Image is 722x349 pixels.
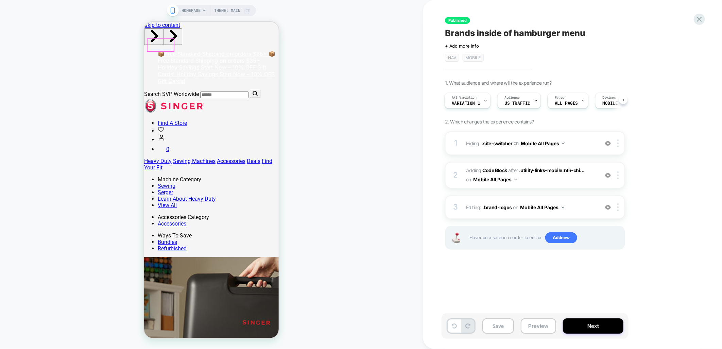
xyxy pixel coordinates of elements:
button: Mobile All Pages [473,174,517,184]
a: Find A Store [14,98,43,104]
span: Theme: MAIN [214,5,240,16]
span: .brand-logos [483,204,512,210]
span: on [514,139,519,147]
span: on [513,203,518,212]
span: Editing : [466,202,596,212]
div: Ways To Save [14,211,135,217]
img: down arrow [562,206,564,208]
a: Wishlist [14,106,20,112]
img: crossed eye [605,172,611,178]
span: 1. What audience and where will the experience run? [445,80,551,86]
a: Serger [14,167,29,174]
span: Holiday Savings Start Now – 10% OFF Gift Cards! [14,42,122,56]
iframe: Gorgias live chat messenger [104,278,128,299]
span: Hover on a section in order to edit or [469,232,621,243]
a: Accessories [14,199,42,205]
img: close [617,139,619,147]
div: 1 [452,136,459,150]
b: Code Block [483,167,507,173]
a: Cart [14,124,25,131]
a: Sewing Machines [29,136,71,143]
button: Search [106,68,116,76]
img: close [617,203,619,211]
span: 📦Free Standard Shipping on orders $35+ [14,29,131,42]
a: Bundles [14,217,33,223]
a: Deals [103,136,116,143]
button: Preview [521,318,556,334]
div: 2 [452,168,459,182]
a: account [14,115,21,121]
span: 📦Free Standard Shipping on orders $35+ [14,29,123,35]
img: down arrow [562,143,565,144]
span: Audience [504,95,520,100]
img: Joystick [449,233,463,243]
div: 3 [452,200,459,214]
span: A/B Variation [452,95,477,100]
span: ALL PAGES [555,101,578,106]
span: 0 [22,124,25,131]
span: Devices [602,95,616,100]
span: Mobile [463,54,484,62]
span: .site-switcher [482,140,512,146]
span: + Add more info [445,43,479,49]
span: Holiday Savings Start Now – 10% OFF Gift Cards! [14,49,130,63]
img: crossed eye [605,204,611,210]
span: Variation 1 [452,101,480,106]
span: US Traffic [504,101,530,106]
a: 1 of 2 [14,29,131,42]
img: close [617,171,619,179]
span: MOBILE [602,101,618,106]
span: .utility-links-mobile:nth-chi... [519,167,585,173]
button: Next [563,318,623,334]
span: Pages [555,95,564,100]
a: Refurbished [14,223,42,230]
img: crossed eye [605,140,611,146]
span: HOMEPAGE [182,5,201,16]
a: Sewing [14,161,31,167]
span: Adding [466,167,507,173]
span: AFTER [509,167,518,173]
span: Published [445,17,470,24]
span: 2. Which changes the experience contains? [445,119,534,124]
span: Brands inside of hamburger menu [445,28,586,38]
button: Mobile All Pages [520,202,564,212]
div: Machine Category [14,154,135,161]
span: Hiding : [466,138,596,148]
button: Mobile All Pages [521,138,565,148]
a: View All [14,180,33,187]
span: NAV [445,54,459,62]
a: Learn About Heavy Duty [14,174,72,180]
img: down arrow [514,179,517,180]
button: Go to first slide [19,6,38,23]
button: Save [482,318,514,334]
span: Add new [545,232,577,243]
a: Accessories [73,136,101,143]
span: on [466,175,471,184]
div: Accessories Category [14,192,135,199]
a: 2 of 2 [14,42,130,63]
